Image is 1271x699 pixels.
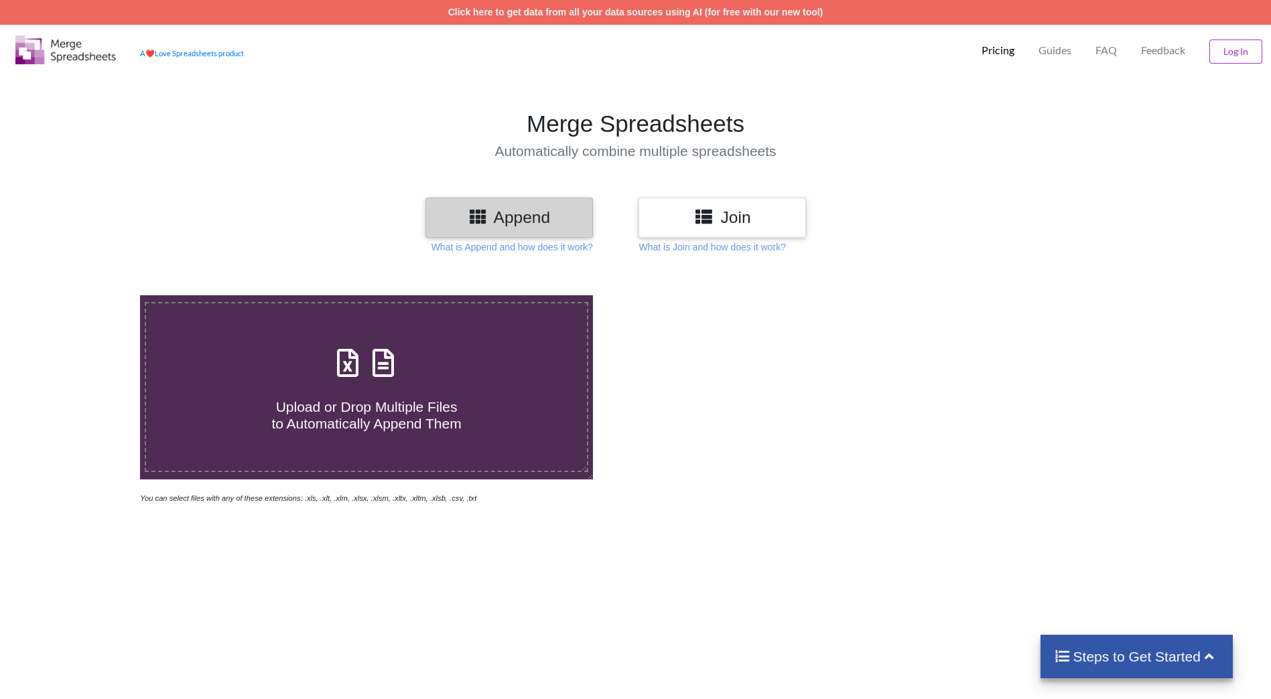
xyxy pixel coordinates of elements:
[15,35,116,64] img: Logo.png
[649,208,796,227] h3: Join
[145,49,155,58] span: heart
[448,7,823,17] a: Click here to get data from all your data sources using AI (for free with our new tool)
[431,240,593,254] p: What is Append and how does it work?
[271,399,461,431] span: Upload or Drop Multiple Files to Automatically Append Them
[1209,40,1262,64] button: Log In
[1095,44,1117,58] p: FAQ
[1039,44,1071,58] p: Guides
[639,240,785,254] p: What is Join and how does it work?
[982,44,1014,58] p: Pricing
[1054,648,1219,665] h4: Steps to Get Started
[1141,45,1185,56] span: Feedback
[140,494,476,502] i: You can select files with any of these extensions: .xls, .xlt, .xlm, .xlsx, .xlsm, .xltx, .xltm, ...
[436,208,583,227] h3: Append
[140,49,244,58] a: AheartLove Spreadsheets product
